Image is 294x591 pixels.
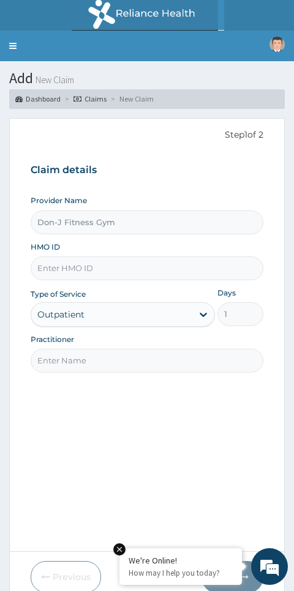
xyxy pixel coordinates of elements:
[269,37,285,52] img: User Image
[31,334,74,344] label: Practitioner
[33,75,74,84] small: New Claim
[255,6,285,35] div: Minimize live chat window
[31,163,264,177] h3: Claim details
[31,242,60,252] label: HMO ID
[31,256,264,280] input: Enter HMO ID
[129,555,233,566] div: We're Online!
[129,568,233,578] p: How may I help you today?
[217,288,236,298] label: Days
[23,61,50,92] img: d_794563401_company_1708531726252_794563401
[73,94,107,104] a: Claims
[31,289,86,299] label: Type of Service
[98,247,196,370] span: We're online!
[6,519,288,562] textarea: Type your message and hit 'Enter'
[9,70,285,86] h1: Add
[31,349,264,373] input: Enter Name
[64,69,243,84] div: Chat with us now
[31,128,264,142] p: Step 1 of 2
[108,94,154,104] li: New Claim
[15,94,61,104] a: Dashboard
[31,195,87,206] label: Provider Name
